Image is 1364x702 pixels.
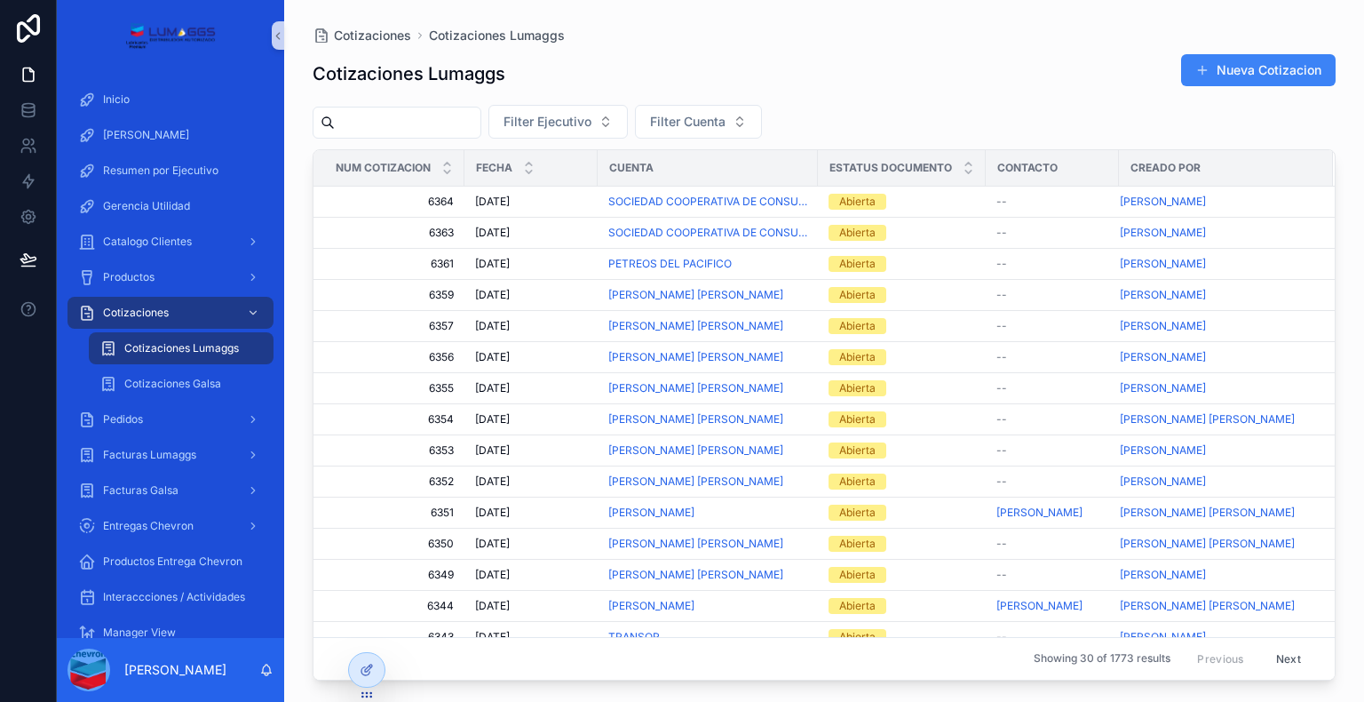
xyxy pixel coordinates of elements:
a: [PERSON_NAME] [PERSON_NAME] [608,568,807,582]
span: 6361 [335,257,454,271]
a: Abierta [829,380,975,396]
span: Gerencia Utilidad [103,199,190,213]
a: 6353 [335,443,454,458]
a: Inicio [67,84,274,116]
span: [DATE] [475,412,510,427]
a: [DATE] [475,568,587,582]
span: Entregas Chevron [103,519,194,533]
a: [PERSON_NAME] [PERSON_NAME] [608,319,807,333]
a: 6364 [335,195,454,209]
a: [DATE] [475,443,587,458]
a: [PERSON_NAME] [PERSON_NAME] [608,475,807,489]
span: [PERSON_NAME] [1120,195,1206,209]
span: [DATE] [475,319,510,333]
a: [PERSON_NAME] [1120,350,1312,364]
span: Resumen por Ejecutivo [103,164,218,178]
span: PETREOS DEL PACIFICO [608,257,732,271]
a: [PERSON_NAME] [608,599,807,613]
span: [DATE] [475,506,510,520]
a: -- [996,443,1108,458]
div: Abierta [839,349,876,365]
span: Interaccciones / Actividades [103,590,245,604]
a: 6344 [335,599,454,613]
span: [PERSON_NAME] [PERSON_NAME] [608,319,783,333]
a: 6352 [335,475,454,489]
span: [PERSON_NAME] [PERSON_NAME] [1120,599,1295,613]
a: [DATE] [475,195,587,209]
a: [PERSON_NAME] [PERSON_NAME] [608,475,783,489]
a: [PERSON_NAME] [PERSON_NAME] [608,381,807,395]
span: [DATE] [475,195,510,209]
a: [PERSON_NAME] [PERSON_NAME] [1120,506,1312,520]
a: 6357 [335,319,454,333]
a: [DATE] [475,350,587,364]
a: [PERSON_NAME] [1120,288,1312,302]
span: Num Cotizacion [336,161,431,175]
a: [PERSON_NAME] [1120,443,1312,458]
a: [PERSON_NAME] [1120,381,1206,395]
span: [PERSON_NAME] [PERSON_NAME] [608,288,783,302]
span: [PERSON_NAME] [608,599,694,613]
span: [DATE] [475,537,510,551]
a: -- [996,195,1108,209]
a: Abierta [829,194,975,210]
a: 6351 [335,506,454,520]
a: Gerencia Utilidad [67,190,274,222]
a: [PERSON_NAME] [PERSON_NAME] [608,288,807,302]
span: [PERSON_NAME] [1120,226,1206,240]
a: [PERSON_NAME] [PERSON_NAME] [608,537,783,551]
a: -- [996,257,1108,271]
a: Facturas Galsa [67,475,274,507]
a: Productos Entrega Chevron [67,546,274,578]
div: Abierta [839,443,876,459]
span: Showing 30 of 1773 results [1034,652,1170,666]
span: -- [996,226,1007,240]
a: [PERSON_NAME] [67,119,274,151]
span: [PERSON_NAME] [PERSON_NAME] [608,412,783,427]
a: Cotizaciones [313,27,411,44]
a: Abierta [829,287,975,303]
span: Cuenta [609,161,654,175]
div: Abierta [839,287,876,303]
span: Facturas Galsa [103,483,178,498]
a: [PERSON_NAME] [996,599,1082,613]
a: Interaccciones / Actividades [67,581,274,613]
button: Select Button [488,105,628,139]
a: Facturas Lumaggs [67,439,274,471]
a: [PERSON_NAME] [608,506,694,520]
span: -- [996,537,1007,551]
a: -- [996,381,1108,395]
a: [PERSON_NAME] [PERSON_NAME] [1120,506,1295,520]
a: Abierta [829,256,975,272]
span: Cotizaciones [103,306,169,320]
a: [PERSON_NAME] [PERSON_NAME] [608,443,783,458]
span: -- [996,568,1007,582]
a: [PERSON_NAME] [1120,195,1312,209]
a: [DATE] [475,630,587,644]
button: Next [1264,645,1313,673]
a: [PERSON_NAME] [1120,443,1206,458]
a: 6354 [335,412,454,427]
a: Abierta [829,443,975,459]
span: Creado por [1130,161,1201,175]
a: Entregas Chevron [67,510,274,542]
a: [PERSON_NAME] [PERSON_NAME] [1120,537,1295,551]
div: Abierta [839,629,876,645]
a: Abierta [829,474,975,490]
div: Abierta [839,411,876,427]
a: [PERSON_NAME] [PERSON_NAME] [608,381,783,395]
a: [PERSON_NAME] [PERSON_NAME] [1120,599,1312,613]
span: -- [996,630,1007,644]
a: [PERSON_NAME] [608,506,807,520]
a: [DATE] [475,506,587,520]
a: [DATE] [475,412,587,427]
img: App logo [125,21,215,50]
a: [PERSON_NAME] [996,599,1108,613]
